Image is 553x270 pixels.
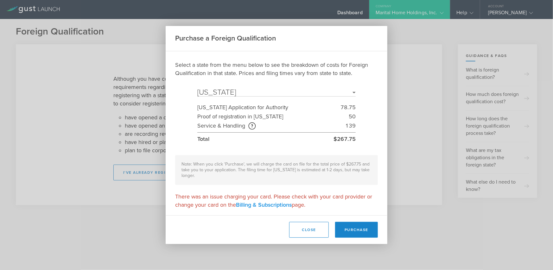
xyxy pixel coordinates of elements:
div: Total [197,135,334,144]
div: [US_STATE] Application for Authority [197,103,340,112]
div: 139 [345,121,356,130]
div: 78.75 [340,103,356,112]
div: $267.75 [334,135,356,144]
button: Close [289,222,329,238]
iframe: Chat Widget [521,240,553,270]
button: Purchase [335,222,378,238]
div: 50 [349,112,356,121]
div: Note: When you click 'Purchase', we will charge the card on file for the total price of $267.75 a... [175,155,378,185]
p: Select a state from the menu below to see the breakdown of costs for Foreign Qualification in tha... [175,61,378,77]
a: Billing & Subscriptions [236,201,292,208]
div: Proof of registration in [US_STATE] [197,112,349,121]
div: Service & Handling [197,121,345,130]
span: There was an issue charging your card. Please check with your card provider or change your card o... [175,192,378,209]
h2: Purchase a Foreign Qualification [175,34,276,43]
